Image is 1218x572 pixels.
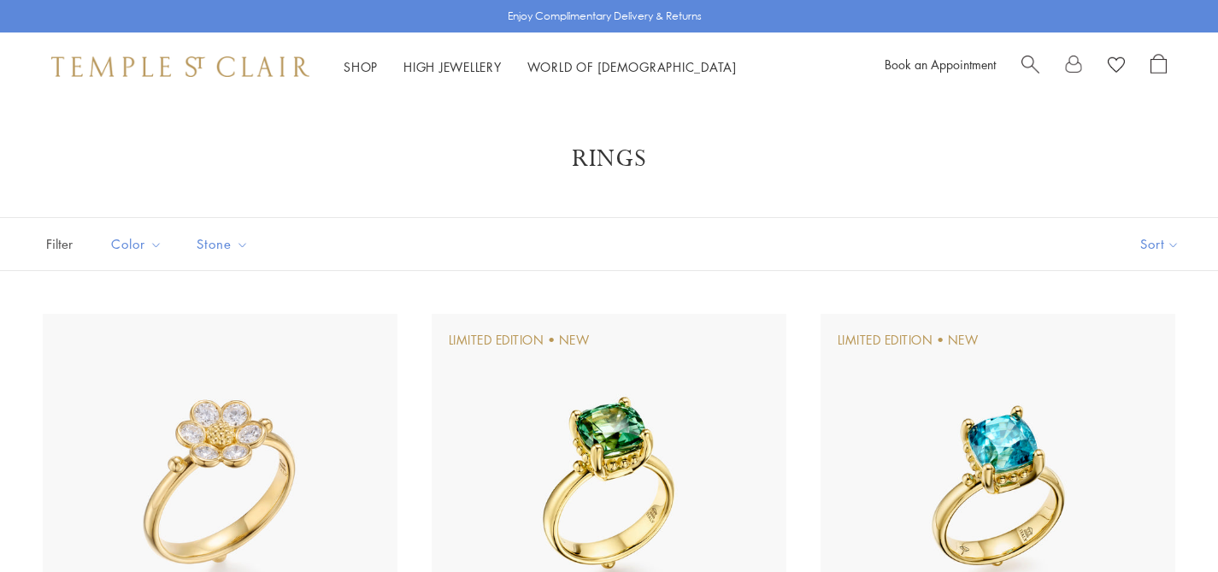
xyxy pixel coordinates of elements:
p: Enjoy Complimentary Delivery & Returns [508,8,702,25]
a: Book an Appointment [885,56,996,73]
button: Show sort by [1102,218,1218,270]
h1: Rings [68,144,1150,174]
a: Search [1021,54,1039,80]
button: Color [98,225,175,263]
span: Color [103,233,175,255]
a: High JewelleryHigh Jewellery [403,58,502,75]
a: ShopShop [344,58,378,75]
div: Limited Edition • New [449,331,590,350]
button: Stone [184,225,262,263]
a: Open Shopping Bag [1150,54,1167,80]
nav: Main navigation [344,56,737,78]
a: View Wishlist [1108,54,1125,80]
div: Limited Edition • New [838,331,979,350]
span: Stone [188,233,262,255]
img: Temple St. Clair [51,56,309,77]
iframe: Gorgias live chat messenger [1133,492,1201,555]
a: World of [DEMOGRAPHIC_DATA]World of [DEMOGRAPHIC_DATA] [527,58,737,75]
